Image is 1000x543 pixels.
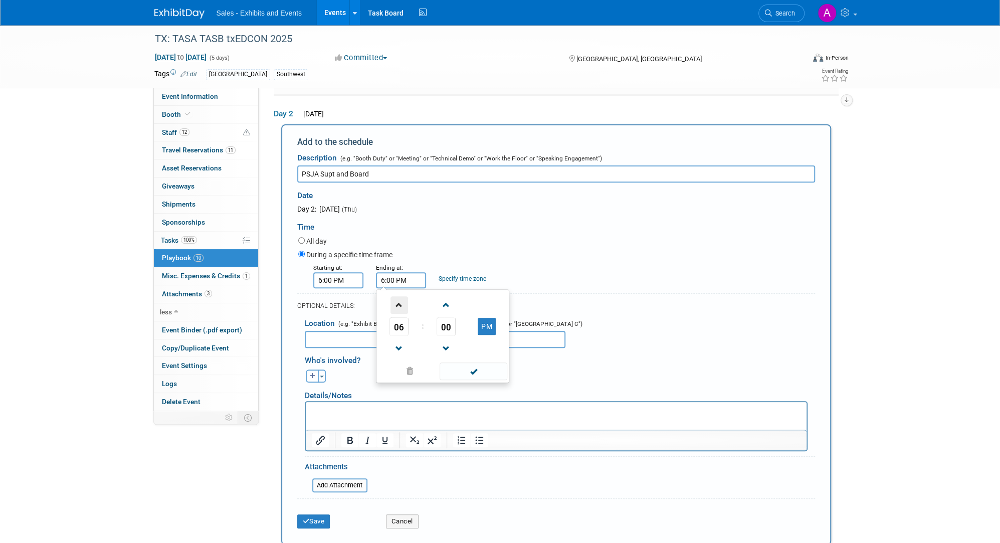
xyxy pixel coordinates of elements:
[453,433,470,447] button: Numbered list
[772,10,795,17] span: Search
[154,267,258,285] a: Misc. Expenses & Credits1
[185,111,190,117] i: Booth reservation complete
[338,155,602,162] span: (e.g. "Booth Duty" or "Meeting" or "Technical Demo" or "Work the Floor" or "Speaking Engagement")
[424,433,441,447] button: Superscript
[274,108,299,119] span: Day 2
[359,433,376,447] button: Italic
[206,69,270,80] div: [GEOGRAPHIC_DATA]
[818,4,837,23] img: Albert Martinez
[162,326,242,334] span: Event Binder (.pdf export)
[162,182,194,190] span: Giveaways
[162,110,192,118] span: Booth
[745,52,849,67] div: Event Format
[420,317,426,335] td: :
[389,335,409,361] a: Decrement Hour
[151,30,789,48] div: TX: TASA TASB txEDCON 2025
[439,275,486,282] a: Specify time zone
[154,106,258,123] a: Booth
[331,53,391,63] button: Committed
[176,53,185,61] span: to
[160,308,172,316] span: less
[306,250,392,260] label: During a specific time frame
[154,393,258,411] a: Delete Event
[437,317,456,335] span: Pick Minute
[300,110,324,118] span: [DATE]
[162,200,195,208] span: Shipments
[154,196,258,213] a: Shipments
[437,292,456,317] a: Increment Minute
[154,124,258,141] a: Staff12
[478,318,496,335] button: PM
[305,319,335,328] span: Location
[376,264,403,271] small: Ending at:
[154,321,258,339] a: Event Binder (.pdf export)
[154,339,258,357] a: Copy/Duplicate Event
[378,365,441,379] a: Clear selection
[305,350,815,367] div: Who's involved?
[306,236,327,246] label: All day
[297,214,815,235] div: Time
[318,205,340,213] span: [DATE]
[181,236,197,244] span: 100%
[313,272,363,288] input: Start Time
[221,411,238,424] td: Personalize Event Tab Strip
[243,128,250,137] span: Potential Scheduling Conflict -- at least one attendee is tagged in another overlapping event.
[297,153,337,162] span: Description
[813,54,823,62] img: Format-Inperson.png
[162,361,207,370] span: Event Settings
[154,249,258,267] a: Playbook10
[154,69,197,80] td: Tags
[162,218,205,226] span: Sponsorships
[437,335,456,361] a: Decrement Minute
[376,272,426,288] input: End Time
[821,69,848,74] div: Event Rating
[336,320,582,327] span: (e.g. "Exhibit Booth" or "Meeting Room 123A" or "Exhibit Hall B" or "[GEOGRAPHIC_DATA] C")
[193,254,204,262] span: 10
[162,254,204,262] span: Playbook
[161,236,197,244] span: Tasks
[209,55,230,61] span: (5 days)
[154,159,258,177] a: Asset Reservations
[154,303,258,321] a: less
[297,514,330,528] button: Save
[305,462,367,475] div: Attachments
[305,383,808,401] div: Details/Notes
[297,301,815,310] div: OPTIONAL DETAILS:
[162,290,212,298] span: Attachments
[154,9,205,19] img: ExhibitDay
[576,55,702,63] span: [GEOGRAPHIC_DATA], [GEOGRAPHIC_DATA]
[306,402,807,430] iframe: Rich Text Area
[154,285,258,303] a: Attachments3
[297,136,815,148] div: Add to the schedule
[162,344,229,352] span: Copy/Duplicate Event
[341,433,358,447] button: Bold
[162,164,222,172] span: Asset Reservations
[386,514,419,528] button: Cancel
[471,433,488,447] button: Bullet list
[376,433,393,447] button: Underline
[313,264,342,271] small: Starting at:
[162,128,189,136] span: Staff
[406,433,423,447] button: Subscript
[154,214,258,231] a: Sponsorships
[162,380,177,388] span: Logs
[243,272,250,280] span: 1
[154,357,258,375] a: Event Settings
[162,272,250,280] span: Misc. Expenses & Credits
[162,92,218,100] span: Event Information
[825,54,848,62] div: In-Person
[439,365,508,379] a: Done
[162,398,201,406] span: Delete Event
[154,177,258,195] a: Giveaways
[154,53,207,62] span: [DATE] [DATE]
[238,411,258,424] td: Toggle Event Tabs
[162,146,236,154] span: Travel Reservations
[274,69,308,80] div: Southwest
[179,128,189,136] span: 12
[154,141,258,159] a: Travel Reservations11
[154,232,258,249] a: Tasks100%
[389,317,409,335] span: Pick Hour
[297,183,504,204] div: Date
[154,88,258,105] a: Event Information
